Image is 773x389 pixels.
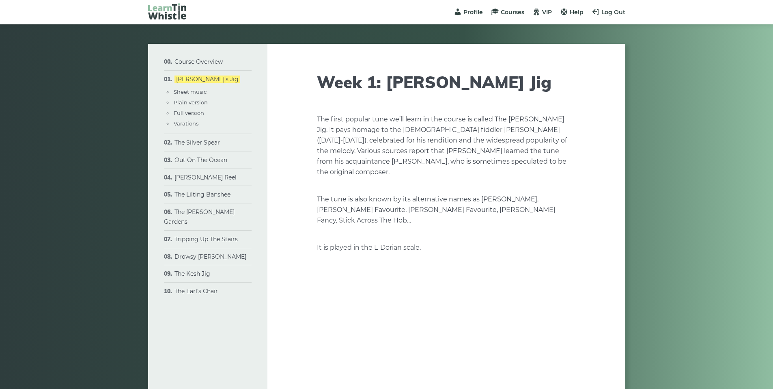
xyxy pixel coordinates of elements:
[491,9,524,16] a: Courses
[317,114,576,177] p: The first popular tune we’ll learn in the course is called The [PERSON_NAME] Jig. It pays homage ...
[601,9,625,16] span: Log Out
[317,194,576,226] p: The tune is also known by its alternative names as [PERSON_NAME], [PERSON_NAME] Favourite, [PERSO...
[174,287,218,295] a: The Earl’s Chair
[454,9,483,16] a: Profile
[542,9,552,16] span: VIP
[174,174,237,181] a: [PERSON_NAME] Reel
[174,120,198,127] a: Varations
[164,208,235,225] a: The [PERSON_NAME] Gardens
[174,76,240,83] a: [PERSON_NAME]’s Jig
[317,72,576,92] h1: Week 1: [PERSON_NAME] Jig
[174,110,204,116] a: Full version
[592,9,625,16] a: Log Out
[174,139,220,146] a: The Silver Spear
[532,9,552,16] a: VIP
[317,242,576,253] p: It is played in the E Dorian scale.
[174,156,227,164] a: Out On The Ocean
[148,3,186,19] img: LearnTinWhistle.com
[174,191,230,198] a: The Lilting Banshee
[174,236,238,243] a: Tripping Up The Stairs
[501,9,524,16] span: Courses
[174,89,207,95] a: Sheet music
[174,253,246,260] a: Drowsy [PERSON_NAME]
[174,99,208,106] a: Plain version
[560,9,584,16] a: Help
[174,58,223,65] a: Course Overview
[463,9,483,16] span: Profile
[570,9,584,16] span: Help
[174,270,210,277] a: The Kesh Jig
